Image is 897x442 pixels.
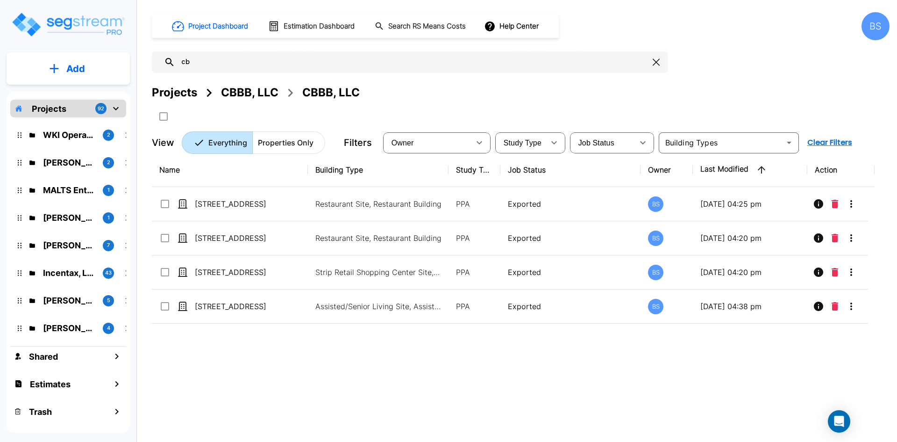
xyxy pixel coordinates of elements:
button: Estimation Dashboard [264,16,360,36]
p: Exported [508,198,634,210]
span: Owner [392,139,414,147]
button: Delete [828,297,842,316]
button: Delete [828,195,842,213]
p: Restaurant Site, Restaurant Building [315,198,441,210]
p: 4 [107,324,110,332]
p: Add [66,62,85,76]
th: Last Modified [693,153,807,187]
input: Search All [175,51,649,73]
p: 2 [107,131,110,139]
img: Logo [11,11,125,38]
p: Murfin, Inc. [43,322,95,334]
th: Study Type [448,153,500,187]
button: Project Dashboard [168,16,253,36]
p: Exported [508,232,634,244]
p: MALTS Enterprises, LLC [43,184,95,196]
p: Assisted/Senior Living Site, Assisted/Senior Living [315,301,441,312]
th: Owner [641,153,692,187]
div: BS [648,196,663,212]
p: [DATE] 04:20 pm [700,232,800,244]
div: BS [648,231,663,246]
p: PPA [456,198,493,210]
p: PPA [456,232,493,244]
h1: Search RS Means Costs [388,21,466,32]
div: Projects [152,84,197,101]
button: Info [809,297,828,316]
button: More-Options [842,263,861,282]
button: Add [7,55,130,82]
p: 1 [107,214,110,222]
p: [DATE] 04:38 pm [700,301,800,312]
p: Everything [208,137,247,148]
div: BS [861,12,890,40]
p: Projects [32,102,66,115]
button: SelectAll [154,107,173,126]
p: 5 [107,297,110,304]
div: CBBB, LLC [302,84,360,101]
span: Job Status [578,139,614,147]
h1: Trash [29,406,52,418]
p: Ast, Isaiah [43,294,95,307]
p: [STREET_ADDRESS] [195,301,288,312]
p: 92 [98,105,104,113]
div: Select [572,130,634,156]
p: [STREET_ADDRESS] [195,198,288,210]
p: Properties Only [258,137,313,148]
th: Action [807,153,875,187]
button: More-Options [842,195,861,213]
button: Clear Filters [804,133,856,152]
div: Open Intercom Messenger [828,410,850,433]
input: Building Types [662,136,781,149]
button: Info [809,263,828,282]
p: PPA [456,301,493,312]
p: [DATE] 04:25 pm [700,198,800,210]
h1: Project Dashboard [188,21,248,32]
p: View [152,136,174,150]
p: Restaurant Site, Restaurant Building [315,232,441,244]
div: Platform [182,131,325,154]
button: Open [783,136,796,149]
button: More-Options [842,297,861,316]
button: Info [809,229,828,247]
p: 43 [105,269,112,277]
button: Search RS Means Costs [371,17,471,36]
div: Select [497,130,545,156]
p: 1 [107,186,110,194]
th: Job Status [500,153,641,187]
div: CBBB, LLC [221,84,278,101]
p: [DATE] 04:20 pm [700,267,800,278]
h1: Estimation Dashboard [284,21,355,32]
button: Delete [828,263,842,282]
p: Mike Hampton [43,156,95,169]
button: Delete [828,229,842,247]
div: BS [648,299,663,314]
div: Select [385,130,470,156]
button: Info [809,195,828,213]
button: More-Options [842,229,861,247]
button: Help Center [482,17,542,35]
p: Strip Retail Shopping Center Site, Strip Retail Shopping Center [315,267,441,278]
div: BS [648,265,663,280]
p: Exported [508,267,634,278]
h1: Estimates [30,378,71,391]
p: [STREET_ADDRESS] [195,267,288,278]
button: Everything [182,131,253,154]
p: WKI Operations, Inc. [43,129,95,141]
span: Study Type [504,139,541,147]
button: Properties Only [252,131,325,154]
p: 7 [107,241,110,249]
p: [STREET_ADDRESS] [195,232,288,244]
p: Exported [508,301,634,312]
h1: Shared [29,350,58,363]
p: 2 [107,159,110,167]
p: Filters [344,136,372,150]
p: Clark Investment Group [43,239,95,252]
p: PPA [456,267,493,278]
th: Building Type [308,153,448,187]
p: Incentax, LLC [43,267,95,279]
p: Mahaney Group, Inc. [43,211,95,224]
th: Name [152,153,308,187]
